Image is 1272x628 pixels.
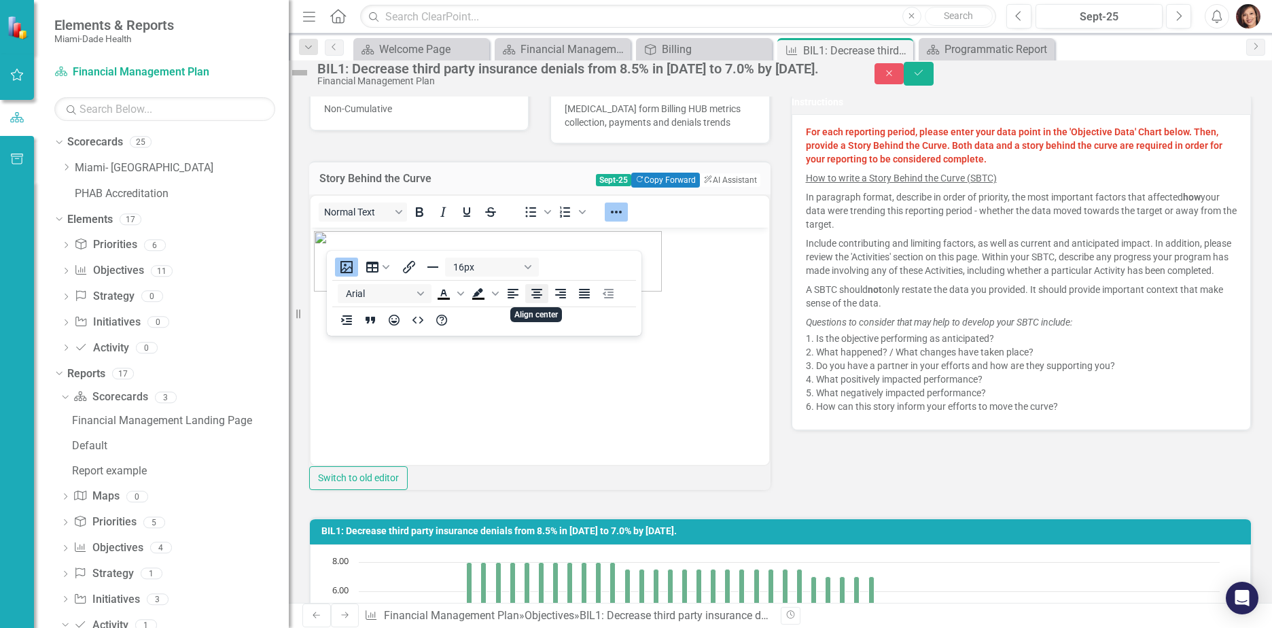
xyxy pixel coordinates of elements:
div: BIL1: Decrease third party insurance denials from 8.5% in [DATE] to 7.0% by [DATE]. [803,42,910,59]
li: What negatively impacted performance? [816,386,1237,400]
em: Questions to consider that may help to develop your SBTC include: [806,317,1072,328]
a: Financial Management Plan [384,609,519,622]
div: Billing [662,41,768,58]
div: Financial Management Landing Page [72,415,289,427]
img: Not Defined [289,62,311,84]
div: Sept-25 [1040,9,1158,25]
a: Financial Management Landing Page [69,410,289,432]
div: Programmatic Report [944,41,1051,58]
a: Maps [73,489,119,504]
a: Objectives [74,263,143,279]
span: Arial [346,288,412,299]
div: Financial Management Landing Page [520,41,627,58]
div: 6 [144,239,166,251]
span: [MEDICAL_DATA] form Billing HUB metrics collection, payments and denials trends [565,103,741,128]
div: Open Intercom Messenger [1226,582,1258,614]
span: Elements & Reports [54,17,174,33]
button: Bold [408,203,431,222]
strong: how [1183,192,1201,203]
a: Reports [67,366,105,382]
button: HTML Editor [406,311,429,330]
div: 0 [126,491,148,502]
small: Miami-Dade Health [54,33,174,44]
div: 17 [120,213,141,225]
text: 6.00 [332,584,349,596]
li: How can this story inform your efforts to move the curve? [816,400,1237,413]
button: Underline [455,203,478,222]
p: In paragraph format, describe in order of priority, the most important factors that affected your... [806,188,1237,234]
a: Initiatives [73,592,139,608]
span: Sept-25 [596,174,631,186]
button: Sept-25 [1036,4,1163,29]
button: Justify [573,284,596,303]
h3: Story Behind the Curve [319,173,498,185]
iframe: Rich Text Area [311,228,769,465]
button: Block Normal Text [319,203,407,222]
div: Text color Black [432,284,466,303]
a: PHAB Accreditation [75,186,289,202]
a: Priorities [74,237,137,253]
span: Non-Cumulative [324,103,392,114]
div: 3 [147,593,169,605]
button: Italic [431,203,455,222]
a: Objectives [525,609,574,622]
div: 0 [136,342,158,353]
a: Billing [639,41,768,58]
button: Align right [549,284,572,303]
a: Scorecards [67,135,123,150]
div: Background color Black [467,284,501,303]
button: Switch to old editor [309,466,408,490]
button: Font Arial [338,284,431,303]
div: 11 [151,265,173,277]
a: Priorities [73,514,136,530]
a: Report example [69,460,289,482]
div: Default [72,440,289,452]
div: BIL1: Decrease third party insurance denials from 8.5% in [DATE] to 7.0% by [DATE]. [580,609,977,622]
text: 8.00 [332,555,349,567]
div: 3 [155,391,177,403]
div: 1 [141,568,162,580]
button: Align left [501,284,525,303]
p: A SBTC should only restate the data you provided. It should provide important context that make s... [806,280,1237,313]
a: Welcome Page [357,41,486,58]
div: Financial Management Plan [317,76,847,86]
a: Scorecards [73,389,147,405]
li: What positively impacted performance? [816,372,1237,386]
div: Bullet list [519,203,553,222]
li: What happened? / What changes have taken place? [816,345,1237,359]
a: Initiatives [74,315,140,330]
a: Objectives [73,540,143,556]
img: ClearPoint Strategy [7,15,31,39]
span: 16px [453,262,520,273]
button: Align center [525,284,548,303]
input: Search ClearPoint... [360,5,996,29]
button: Blockquote [359,311,382,330]
button: Reveal or hide additional toolbar items [605,203,628,222]
div: 25 [130,137,152,148]
button: Insert image [335,258,358,277]
a: Financial Management Landing Page [498,41,627,58]
div: 0 [141,291,163,302]
button: Font size 16px [445,258,539,277]
h3: Instructions [792,97,1252,107]
a: Strategy [74,289,134,304]
a: Elements [67,212,113,228]
img: Patricia Bustamante [1236,4,1260,29]
button: Increase indent [335,311,358,330]
span: Normal Text [324,207,391,217]
button: Emojis [383,311,406,330]
p: Include contributing and limiting factors, as well as current and anticipated impact. In addition... [806,234,1237,280]
h3: BIL1: Decrease third party insurance denials from 8.5% in [DATE] to 7.0% by [DATE]. [321,526,1244,536]
span: Search [944,10,973,21]
button: Horizontal line [421,258,444,277]
a: Programmatic Report [922,41,1051,58]
div: 17 [112,368,134,379]
button: Search [925,7,993,26]
div: 0 [147,317,169,328]
a: Activity [74,341,128,356]
a: Miami- [GEOGRAPHIC_DATA] [75,160,289,176]
div: Report example [72,465,289,477]
div: 4 [150,542,172,554]
li: Is the objective performing as anticipated? [816,332,1237,345]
